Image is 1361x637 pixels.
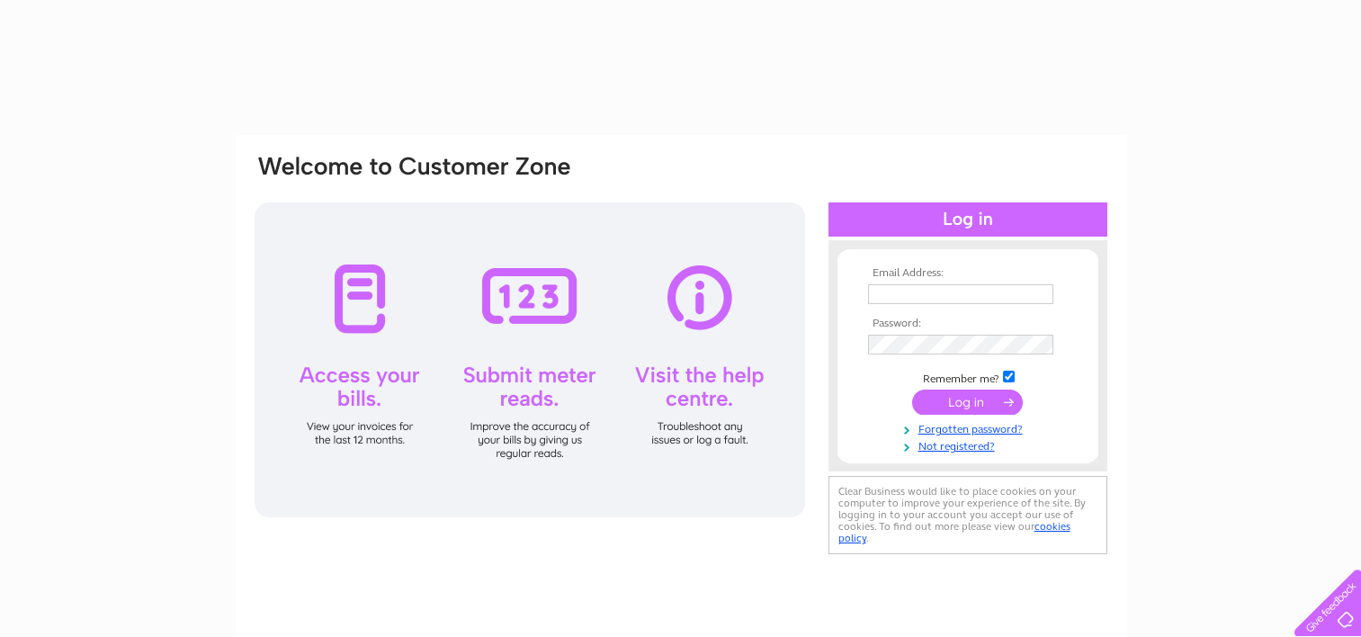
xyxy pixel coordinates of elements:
[838,520,1070,544] a: cookies policy
[828,476,1107,554] div: Clear Business would like to place cookies on your computer to improve your experience of the sit...
[868,419,1072,436] a: Forgotten password?
[864,318,1072,330] th: Password:
[912,390,1023,415] input: Submit
[868,436,1072,453] a: Not registered?
[864,267,1072,280] th: Email Address:
[864,368,1072,386] td: Remember me?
